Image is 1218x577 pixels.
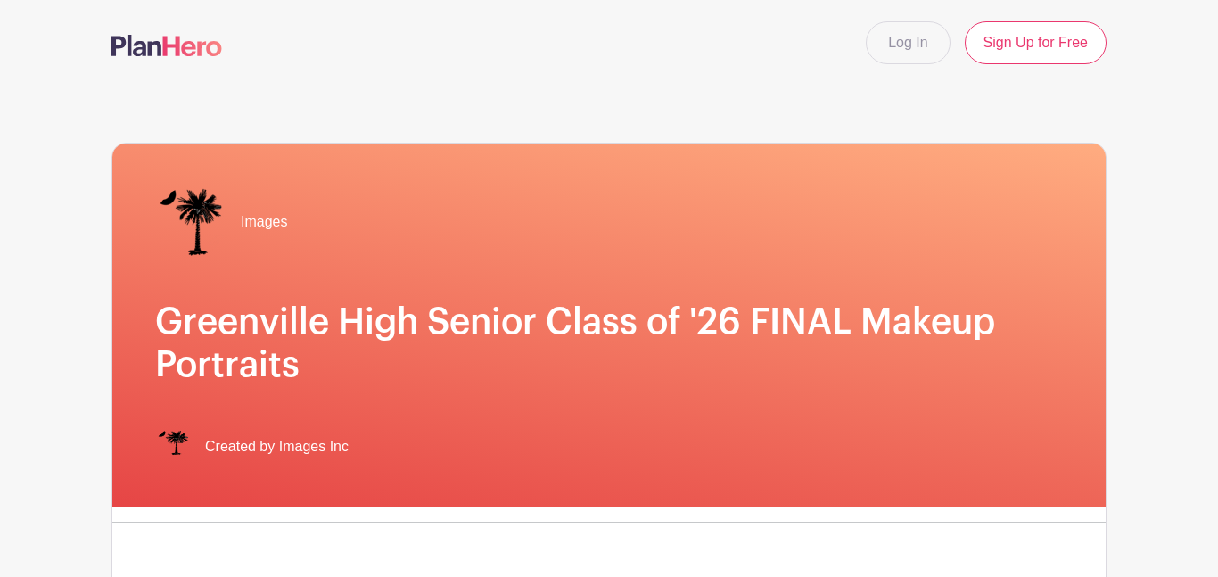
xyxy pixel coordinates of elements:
a: Sign Up for Free [965,21,1107,64]
span: Images [241,211,287,233]
span: Created by Images Inc [205,436,349,457]
img: logo-507f7623f17ff9eddc593b1ce0a138ce2505c220e1c5a4e2b4648c50719b7d32.svg [111,35,222,56]
a: Log In [866,21,950,64]
h1: Greenville High Senior Class of '26 FINAL Makeup Portraits [155,301,1063,386]
img: IMAGES%20logo%20transparenT%20PNG%20s.png [155,186,226,258]
img: IMAGES%20logo%20transparenT%20PNG%20s.png [155,429,191,465]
